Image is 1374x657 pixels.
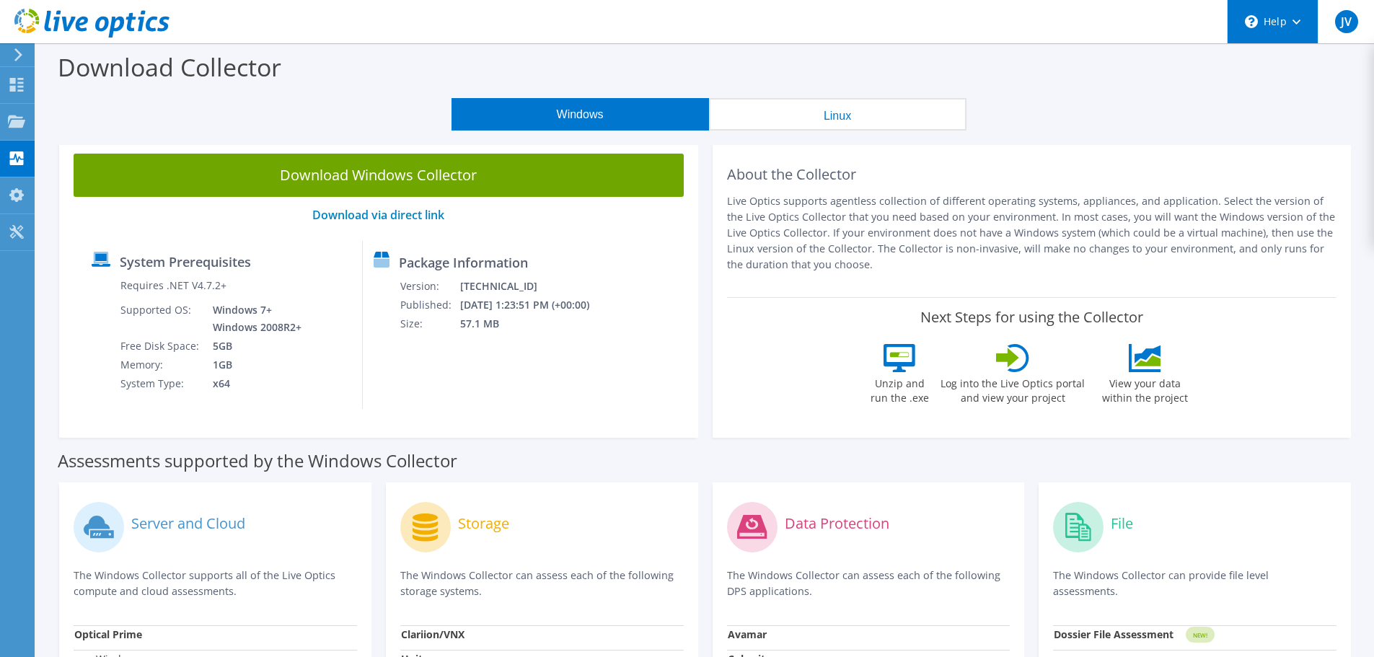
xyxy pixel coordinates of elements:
[727,568,1010,599] p: The Windows Collector can assess each of the following DPS applications.
[1054,627,1173,641] strong: Dossier File Assessment
[74,154,684,197] a: Download Windows Collector
[120,301,202,337] td: Supported OS:
[400,296,459,314] td: Published:
[1053,568,1336,599] p: The Windows Collector can provide file level assessments.
[400,568,684,599] p: The Windows Collector can assess each of the following storage systems.
[312,207,444,223] a: Download via direct link
[74,568,357,599] p: The Windows Collector supports all of the Live Optics compute and cloud assessments.
[1193,631,1207,639] tspan: NEW!
[728,627,767,641] strong: Avamar
[202,337,304,356] td: 5GB
[920,309,1143,326] label: Next Steps for using the Collector
[866,372,933,405] label: Unzip and run the .exe
[727,166,1337,183] h2: About the Collector
[459,277,609,296] td: [TECHNICAL_ID]
[58,50,281,84] label: Download Collector
[1335,10,1358,33] span: JV
[120,374,202,393] td: System Type:
[400,314,459,333] td: Size:
[120,278,226,293] label: Requires .NET V4.7.2+
[727,193,1337,273] p: Live Optics supports agentless collection of different operating systems, appliances, and applica...
[940,372,1085,405] label: Log into the Live Optics portal and view your project
[202,374,304,393] td: x64
[120,356,202,374] td: Memory:
[785,516,889,531] label: Data Protection
[452,98,709,131] button: Windows
[709,98,966,131] button: Linux
[458,516,509,531] label: Storage
[202,356,304,374] td: 1GB
[131,516,245,531] label: Server and Cloud
[401,627,464,641] strong: Clariion/VNX
[399,255,528,270] label: Package Information
[1245,15,1258,28] svg: \n
[459,296,609,314] td: [DATE] 1:23:51 PM (+00:00)
[202,301,304,337] td: Windows 7+ Windows 2008R2+
[400,277,459,296] td: Version:
[58,454,457,468] label: Assessments supported by the Windows Collector
[120,337,202,356] td: Free Disk Space:
[74,627,142,641] strong: Optical Prime
[1093,372,1197,405] label: View your data within the project
[459,314,609,333] td: 57.1 MB
[1111,516,1133,531] label: File
[120,255,251,269] label: System Prerequisites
